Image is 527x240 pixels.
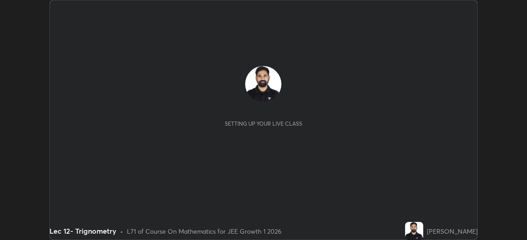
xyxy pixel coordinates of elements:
[225,120,302,127] div: Setting up your live class
[49,226,116,236] div: Lec 12- Trignometry
[405,222,423,240] img: 04b9fe4193d640e3920203b3c5aed7f4.jpg
[245,66,281,102] img: 04b9fe4193d640e3920203b3c5aed7f4.jpg
[120,226,123,236] div: •
[127,226,281,236] div: L71 of Course On Mathematics for JEE Growth 1 2026
[427,226,478,236] div: [PERSON_NAME]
